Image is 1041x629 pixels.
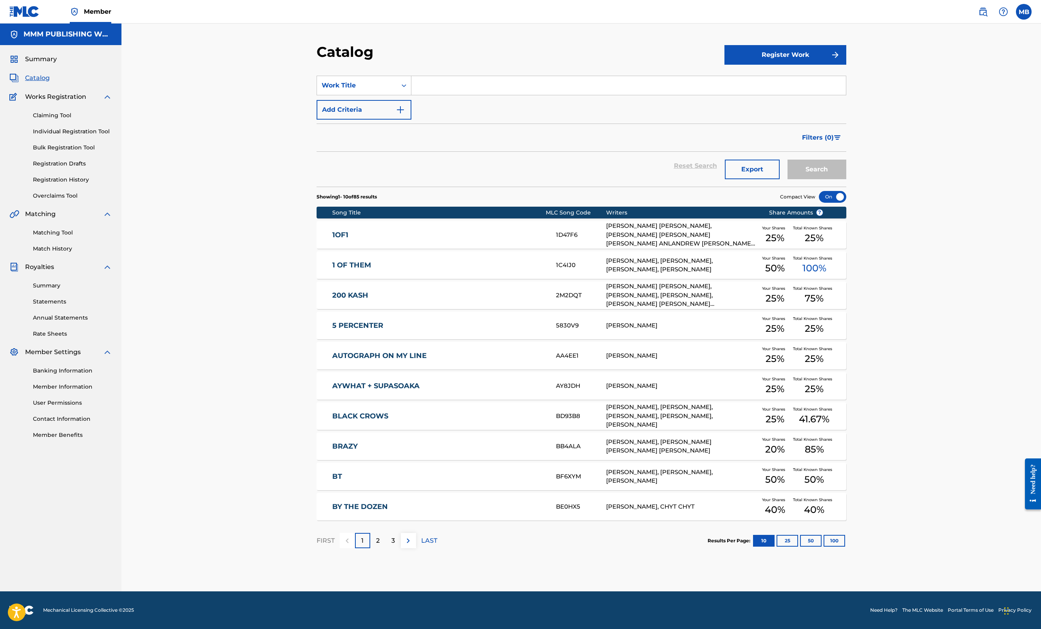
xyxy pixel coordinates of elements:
[708,537,752,544] p: Results Per Page:
[996,4,1011,20] div: Help
[9,209,19,219] img: Matching
[556,351,606,360] div: AA4EE1
[870,607,898,614] a: Need Help?
[800,535,822,547] button: 50
[802,261,826,275] span: 100 %
[805,322,824,336] span: 25 %
[1016,4,1032,20] div: User Menu
[84,7,111,16] span: Member
[762,316,788,322] span: Your Shares
[25,347,81,357] span: Member Settings
[766,231,784,245] span: 25 %
[33,176,112,184] a: Registration History
[978,7,988,16] img: search
[765,473,785,487] span: 50 %
[322,81,392,90] div: Work Title
[948,607,994,614] a: Portal Terms of Use
[556,412,606,421] div: BD93B8
[762,436,788,442] span: Your Shares
[762,406,788,412] span: Your Shares
[24,30,112,39] h5: MMM PUBLISHING WORLDWIDE
[762,255,788,261] span: Your Shares
[1002,591,1041,629] iframe: Chat Widget
[765,442,785,456] span: 20 %
[762,376,788,382] span: Your Shares
[556,442,606,451] div: BB4ALA
[33,192,112,200] a: Overclaims Tool
[804,473,824,487] span: 50 %
[33,245,112,253] a: Match History
[797,128,846,147] button: Filters (0)
[33,367,112,375] a: Banking Information
[332,209,546,217] div: Song Title
[765,261,785,275] span: 50 %
[793,346,835,352] span: Total Known Shares
[606,403,757,429] div: [PERSON_NAME], [PERSON_NAME], [PERSON_NAME], [PERSON_NAME], [PERSON_NAME]
[804,503,824,517] span: 40 %
[396,105,405,115] img: 9d2ae6d4665cec9f34b9.svg
[376,536,380,545] p: 2
[317,43,377,61] h2: Catalog
[769,209,823,217] span: Share Amounts
[25,92,86,102] span: Works Registration
[332,291,545,300] a: 200 KASH
[999,7,1008,16] img: help
[762,285,788,291] span: Your Shares
[33,415,112,423] a: Contact Information
[103,92,112,102] img: expand
[817,209,823,216] span: ?
[805,352,824,366] span: 25 %
[317,76,846,187] form: Search Form
[766,382,784,396] span: 25 %
[33,314,112,322] a: Annual Statements
[606,321,757,330] div: [PERSON_NAME]
[103,347,112,357] img: expand
[103,209,112,219] img: expand
[9,262,19,272] img: Royalties
[421,536,437,545] p: LAST
[606,222,757,248] div: [PERSON_NAME] [PERSON_NAME], [PERSON_NAME] [PERSON_NAME] [PERSON_NAME] ANLANDREW [PERSON_NAME] JR.
[762,346,788,352] span: Your Shares
[793,255,835,261] span: Total Known Shares
[793,497,835,503] span: Total Known Shares
[332,351,545,360] a: AUTOGRAPH ON MY LINE
[556,261,606,270] div: 1C4IJ0
[831,50,840,60] img: f7272a7cc735f4ea7f67.svg
[725,160,780,179] button: Export
[766,322,784,336] span: 25 %
[25,55,57,64] span: Summary
[762,225,788,231] span: Your Shares
[998,607,1032,614] a: Privacy Policy
[606,438,757,455] div: [PERSON_NAME], [PERSON_NAME] [PERSON_NAME] [PERSON_NAME]
[793,225,835,231] span: Total Known Shares
[606,351,757,360] div: [PERSON_NAME]
[606,502,757,511] div: [PERSON_NAME], CHYT CHYT
[332,231,545,240] a: 1OF1
[33,399,112,407] a: User Permissions
[391,536,395,545] p: 3
[556,231,606,240] div: 1D47F6
[805,382,824,396] span: 25 %
[805,291,824,305] span: 75 %
[25,73,50,83] span: Catalog
[793,406,835,412] span: Total Known Shares
[780,193,815,200] span: Compact View
[33,229,112,237] a: Matching Tool
[33,282,112,290] a: Summary
[404,536,413,545] img: right
[824,535,845,547] button: 100
[975,4,991,20] a: Public Search
[546,209,606,217] div: MLC Song Code
[332,412,545,421] a: BLACK CROWS
[724,45,846,65] button: Register Work
[33,144,112,152] a: Bulk Registration Tool
[762,467,788,473] span: Your Shares
[777,535,798,547] button: 25
[33,298,112,306] a: Statements
[332,382,545,391] a: AYWHAT + SUPASOAKA
[33,127,112,136] a: Individual Registration Tool
[902,607,943,614] a: The MLC Website
[766,291,784,305] span: 25 %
